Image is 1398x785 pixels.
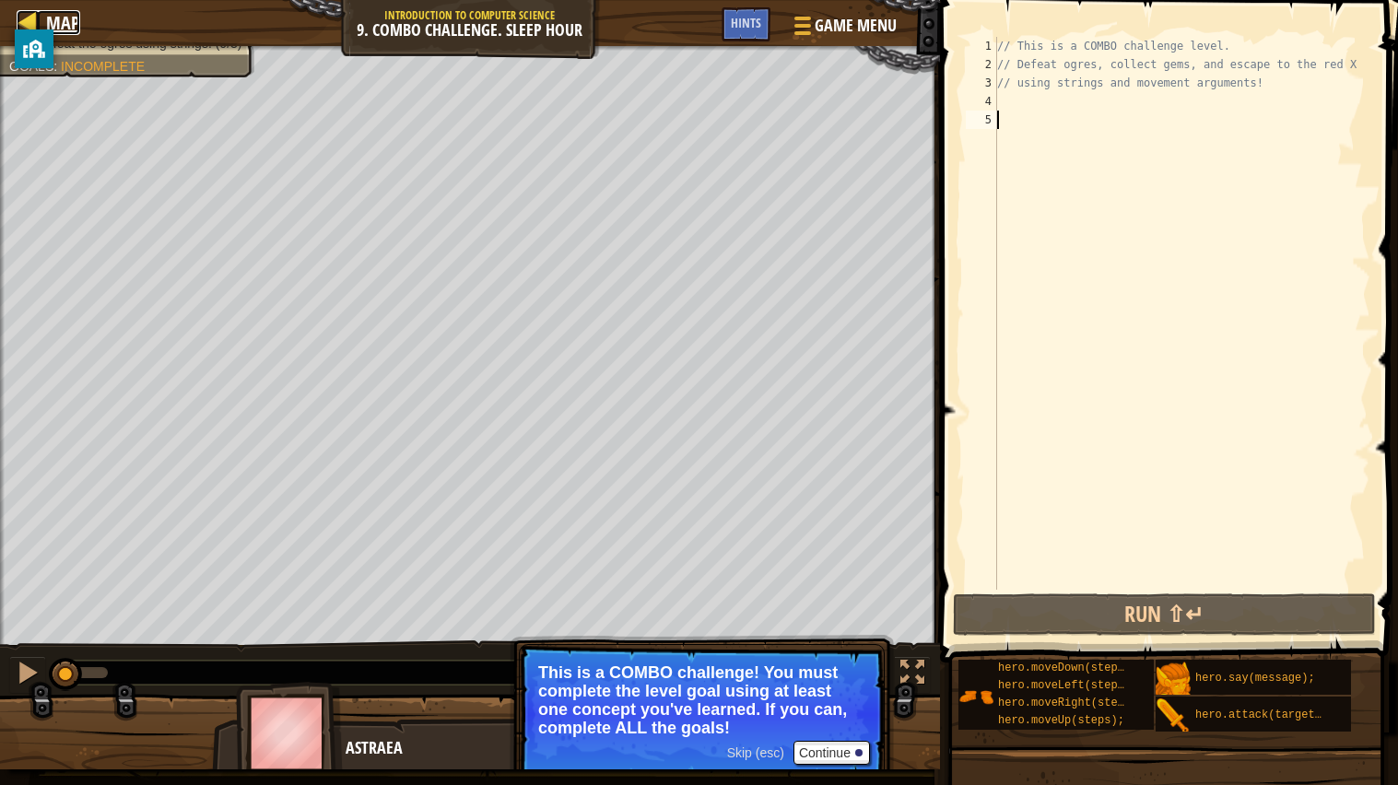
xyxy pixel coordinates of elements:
[1195,672,1315,685] span: hero.say(message);
[236,682,343,784] img: thang_avatar_frame.png
[894,656,931,694] button: Toggle fullscreen
[538,663,865,737] p: This is a COMBO challenge! You must complete the level goal using at least one concept you've lea...
[731,14,761,31] span: Hints
[998,662,1137,674] span: hero.moveDown(steps);
[9,59,53,74] span: Goals
[61,59,145,74] span: Incomplete
[793,741,870,765] button: Continue
[966,74,997,92] div: 3
[966,37,997,55] div: 1
[727,745,784,760] span: Skip (esc)
[37,10,80,35] a: Map
[53,59,61,74] span: :
[46,10,80,35] span: Map
[998,679,1137,692] span: hero.moveLeft(steps);
[998,697,1144,709] span: hero.moveRight(steps);
[1195,709,1328,721] span: hero.attack(target);
[815,14,897,38] span: Game Menu
[958,679,993,714] img: portrait.png
[1156,662,1191,697] img: portrait.png
[15,29,53,68] button: privacy banner
[780,7,908,51] button: Game Menu
[966,92,997,111] div: 4
[998,714,1124,727] span: hero.moveUp(steps);
[966,111,997,129] div: 5
[9,656,46,694] button: Ctrl + P: Pause
[966,55,997,74] div: 2
[953,593,1376,636] button: Run ⇧↵
[1156,698,1191,733] img: portrait.png
[346,736,710,760] div: Astraea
